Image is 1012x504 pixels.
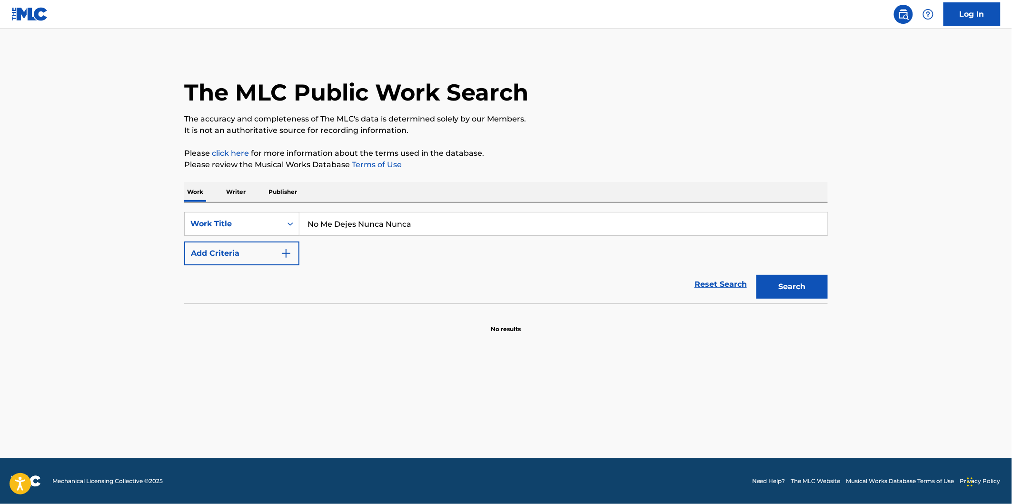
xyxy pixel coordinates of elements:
div: Help [919,5,938,24]
a: The MLC Website [791,477,841,485]
img: MLC Logo [11,7,48,21]
p: No results [491,313,521,333]
a: Reset Search [690,274,752,295]
iframe: Chat Widget [964,458,1012,504]
p: The accuracy and completeness of The MLC's data is determined solely by our Members. [184,113,828,125]
p: Writer [223,182,248,202]
img: 9d2ae6d4665cec9f34b9.svg [280,248,292,259]
button: Add Criteria [184,242,299,265]
h1: The MLC Public Work Search [184,78,528,107]
p: Work [184,182,206,202]
button: Search [756,275,828,299]
a: Musical Works Database Terms of Use [846,477,954,485]
div: Work Title [190,218,276,230]
a: Public Search [894,5,913,24]
a: Need Help? [752,477,785,485]
img: logo [11,475,41,487]
span: Mechanical Licensing Collective © 2025 [52,477,163,485]
div: Drag [967,468,973,496]
a: Log In [943,2,1001,26]
a: Privacy Policy [960,477,1001,485]
p: It is not an authoritative source for recording information. [184,125,828,136]
a: Terms of Use [350,160,402,169]
p: Publisher [266,182,300,202]
form: Search Form [184,212,828,303]
img: search [898,9,909,20]
p: Please for more information about the terms used in the database. [184,148,828,159]
img: help [923,9,934,20]
p: Please review the Musical Works Database [184,159,828,171]
a: click here [212,149,249,158]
